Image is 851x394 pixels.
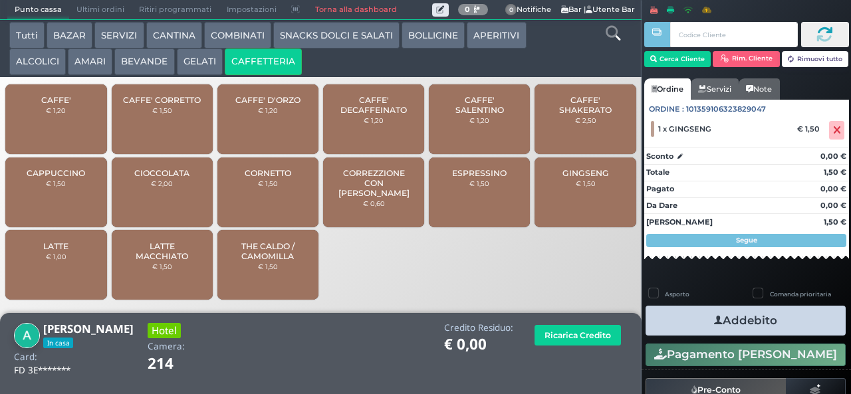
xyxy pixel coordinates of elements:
[122,241,201,261] span: LATTE MACCHIATO
[9,22,45,49] button: Tutti
[646,306,846,336] button: Addebito
[824,167,846,177] strong: 1,50 €
[770,290,831,298] label: Comanda prioritaria
[576,179,596,187] small: € 1,50
[402,22,465,49] button: BOLLICINE
[505,4,517,16] span: 0
[258,262,278,270] small: € 1,50
[444,336,513,353] h1: € 0,00
[307,1,404,19] a: Torna alla dashboard
[444,323,513,333] h4: Credito Residuo:
[46,106,66,114] small: € 1,20
[686,104,766,115] span: 101359106323829047
[736,236,757,245] strong: Segue
[452,168,507,178] span: ESPRESSINO
[46,252,66,260] small: € 1,00
[739,78,779,100] a: Note
[820,184,846,193] strong: 0,00 €
[665,290,689,298] label: Asporto
[440,95,519,115] span: CAFFE' SALENTINO
[535,325,621,345] button: Ricarica Credito
[562,168,609,178] span: GINGSENG
[68,49,112,75] button: AMARI
[334,95,414,115] span: CAFFE' DECAFFEINATO
[43,338,73,348] span: In casa
[14,323,40,349] img: Alberto Laterza
[691,78,739,100] a: Servizi
[713,51,780,67] button: Rim. Cliente
[546,95,625,115] span: CAFFE' SHAKERATO
[229,241,308,261] span: THE CALDO / CAMOMILLA
[646,217,713,227] strong: [PERSON_NAME]
[146,22,202,49] button: CANTINA
[152,106,172,114] small: € 1,50
[646,167,669,177] strong: Totale
[152,262,172,270] small: € 1,50
[258,106,278,114] small: € 1,20
[469,179,489,187] small: € 1,50
[334,168,414,198] span: CORREZZIONE CON [PERSON_NAME]
[151,179,173,187] small: € 2,00
[123,95,201,105] span: CAFFE' CORRETTO
[363,199,385,207] small: € 0,60
[644,51,711,67] button: Cerca Cliente
[646,344,846,366] button: Pagamento [PERSON_NAME]
[820,201,846,210] strong: 0,00 €
[465,5,470,14] b: 0
[258,179,278,187] small: € 1,50
[646,151,673,162] strong: Sconto
[47,22,92,49] button: BAZAR
[644,78,691,100] a: Ordine
[646,184,674,193] strong: Pagato
[148,355,211,372] h1: 214
[43,321,134,336] b: [PERSON_NAME]
[469,116,489,124] small: € 1,20
[245,168,291,178] span: CORNETTO
[824,217,846,227] strong: 1,50 €
[41,95,71,105] span: CAFFE'
[204,22,271,49] button: COMBINATI
[670,22,797,47] input: Codice Cliente
[795,124,826,134] div: € 1,50
[658,124,711,134] span: 1 x GINGSENG
[219,1,284,19] span: Impostazioni
[7,1,69,19] span: Punto cassa
[46,179,66,187] small: € 1,50
[69,1,132,19] span: Ultimi ordini
[27,168,85,178] span: CAPPUCCINO
[14,352,37,362] h4: Card:
[467,22,526,49] button: APERITIVI
[782,51,849,67] button: Rimuovi tutto
[177,49,223,75] button: GELATI
[225,49,302,75] button: CAFFETTERIA
[364,116,384,124] small: € 1,20
[148,323,181,338] h3: Hotel
[649,104,684,115] span: Ordine :
[114,49,174,75] button: BEVANDE
[820,151,846,161] strong: 0,00 €
[148,342,185,351] h4: Camera:
[134,168,189,178] span: CIOCCOLATA
[132,1,219,19] span: Ritiri programmati
[273,22,400,49] button: SNACKS DOLCI E SALATI
[646,201,677,210] strong: Da Dare
[235,95,301,105] span: CAFFE' D'ORZO
[9,49,66,75] button: ALCOLICI
[43,241,68,251] span: LATTE
[94,22,144,49] button: SERVIZI
[575,116,596,124] small: € 2,50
